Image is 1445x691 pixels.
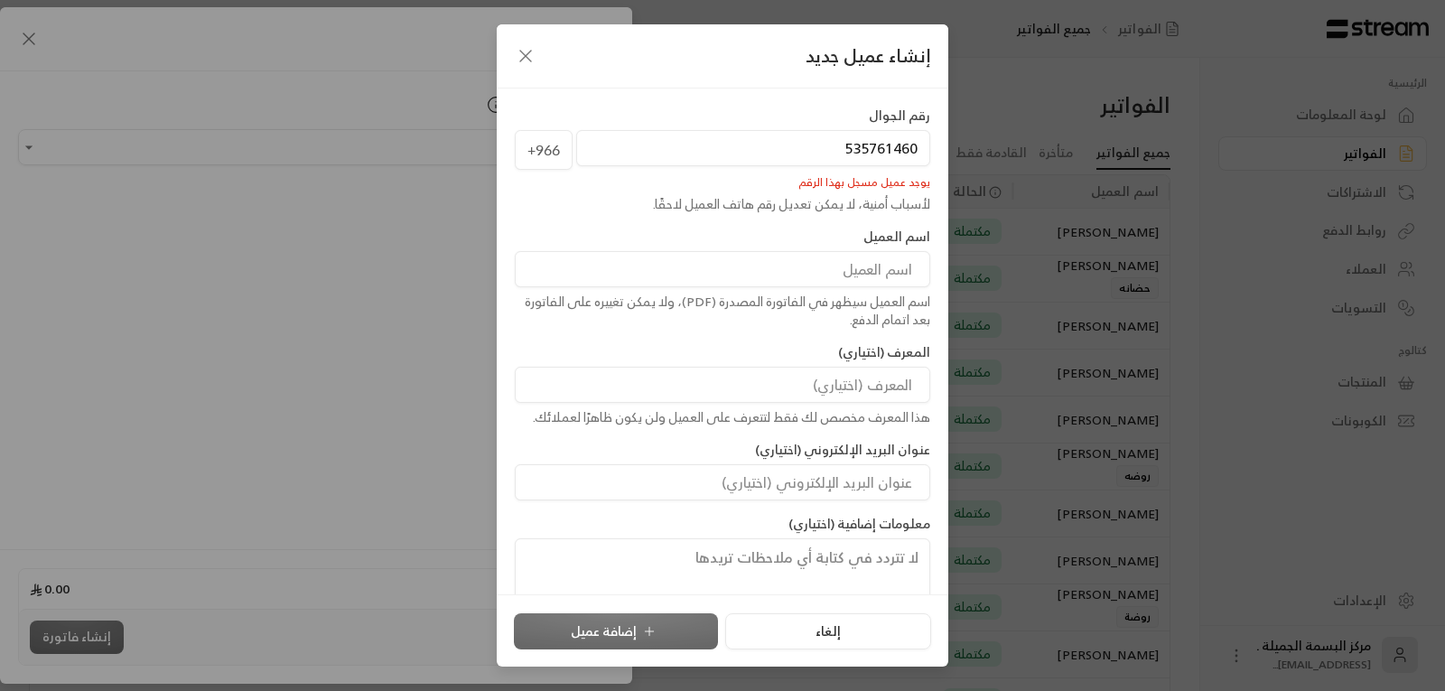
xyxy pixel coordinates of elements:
[515,408,930,426] div: هذا المعرف مخصص لك فقط لتتعرف على العميل ولن يكون ظاهرًا لعملائك.
[515,367,930,403] input: المعرف (اختياري)
[576,130,930,166] input: رقم الجوال
[806,42,930,70] span: إنشاء عميل جديد
[515,293,930,329] div: اسم العميل سيظهر في الفاتورة المصدرة (PDF)، ولا يمكن تغييره على الفاتورة بعد اتمام الدفع.
[515,195,930,213] div: لأسباب أمنية، لا يمكن تعديل رقم هاتف العميل لاحقًا.
[869,107,930,125] label: رقم الجوال
[515,251,930,287] input: اسم العميل
[515,170,930,190] div: يوجد عميل مسجل بهذا الرقم
[515,130,573,170] span: +966
[788,515,930,533] label: معلومات إضافية (اختياري)
[838,343,930,361] label: المعرف (اختياري)
[863,228,930,246] label: اسم العميل
[725,613,930,649] button: إلغاء
[515,464,930,500] input: عنوان البريد الإلكتروني (اختياري)
[755,441,930,459] label: عنوان البريد الإلكتروني (اختياري)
